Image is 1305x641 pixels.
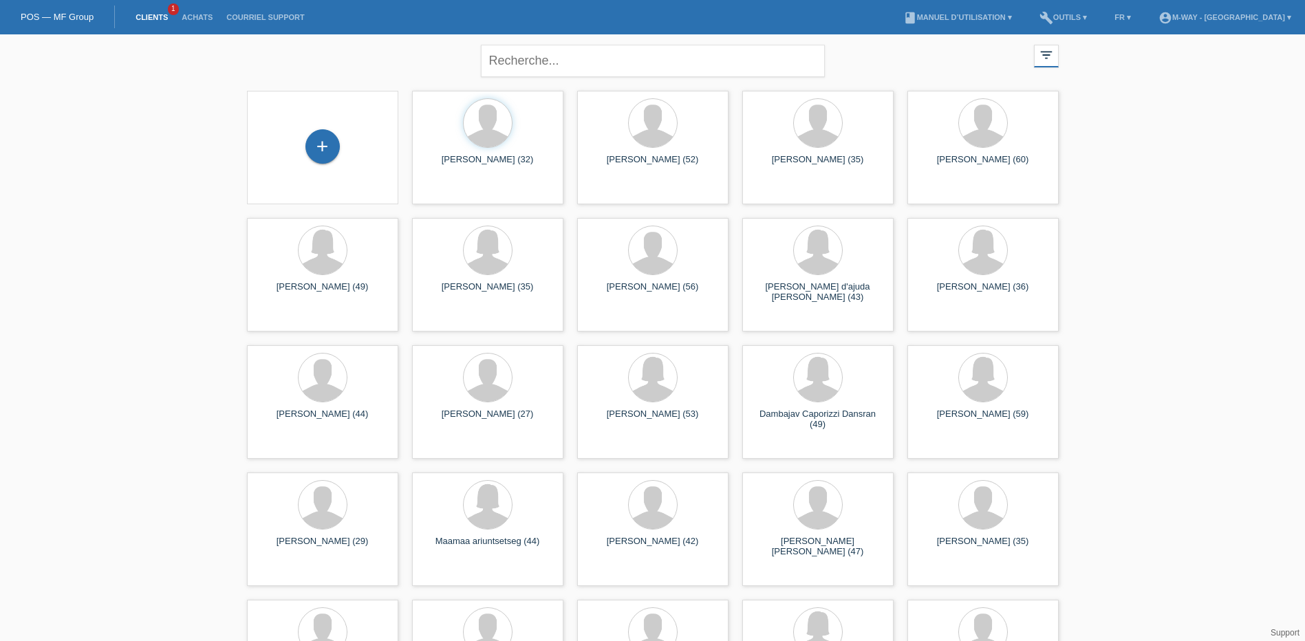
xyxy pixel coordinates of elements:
a: POS — MF Group [21,12,94,22]
div: [PERSON_NAME] (29) [258,536,387,558]
div: [PERSON_NAME] d'ajuda [PERSON_NAME] (43) [753,281,883,303]
div: [PERSON_NAME] (32) [423,154,552,176]
div: [PERSON_NAME] (42) [588,536,718,558]
i: filter_list [1039,47,1054,63]
i: account_circle [1158,11,1172,25]
i: build [1039,11,1053,25]
div: [PERSON_NAME] (59) [918,409,1048,431]
div: [PERSON_NAME] [PERSON_NAME] (47) [753,536,883,558]
div: [PERSON_NAME] (35) [423,281,552,303]
div: [PERSON_NAME] (52) [588,154,718,176]
div: Enregistrer le client [306,135,339,158]
div: [PERSON_NAME] (60) [918,154,1048,176]
div: [PERSON_NAME] (35) [753,154,883,176]
a: Clients [129,13,175,21]
a: account_circlem-way - [GEOGRAPHIC_DATA] ▾ [1152,13,1298,21]
a: Support [1271,628,1299,638]
input: Recherche... [481,45,825,77]
div: [PERSON_NAME] (44) [258,409,387,431]
div: [PERSON_NAME] (53) [588,409,718,431]
div: Maamaa ariuntsetseg (44) [423,536,552,558]
a: FR ▾ [1108,13,1138,21]
div: Dambajav Caporizzi Dansran (49) [753,409,883,431]
a: Courriel Support [219,13,311,21]
a: bookManuel d’utilisation ▾ [896,13,1019,21]
a: Achats [175,13,219,21]
div: [PERSON_NAME] (27) [423,409,552,431]
div: [PERSON_NAME] (35) [918,536,1048,558]
div: [PERSON_NAME] (36) [918,281,1048,303]
a: buildOutils ▾ [1033,13,1094,21]
div: [PERSON_NAME] (56) [588,281,718,303]
div: [PERSON_NAME] (49) [258,281,387,303]
i: book [903,11,917,25]
span: 1 [168,3,179,15]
